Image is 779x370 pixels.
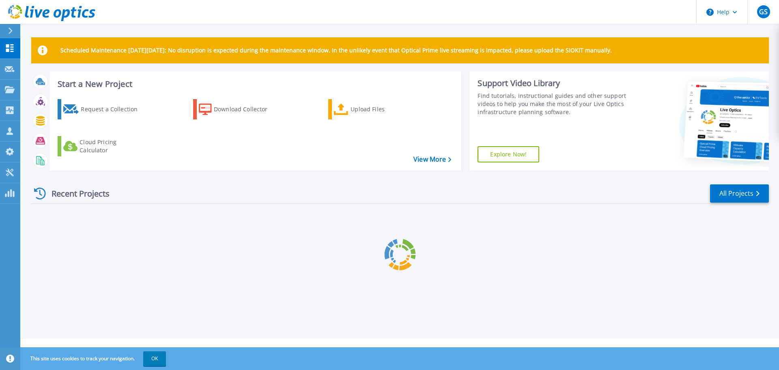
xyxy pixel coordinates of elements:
p: Scheduled Maintenance [DATE][DATE]: No disruption is expected during the maintenance window. In t... [60,47,612,54]
a: Request a Collection [58,99,148,119]
h3: Start a New Project [58,80,451,89]
span: This site uses cookies to track your navigation. [22,351,166,366]
a: Explore Now! [478,146,539,162]
div: Find tutorials, instructional guides and other support videos to help you make the most of your L... [478,92,630,116]
a: Upload Files [328,99,419,119]
button: OK [143,351,166,366]
div: Request a Collection [81,101,146,117]
div: Recent Projects [31,184,121,203]
a: All Projects [710,184,769,203]
a: Cloud Pricing Calculator [58,136,148,156]
div: Download Collector [214,101,279,117]
a: View More [413,156,451,163]
div: Upload Files [351,101,415,117]
span: GS [759,9,768,15]
div: Support Video Library [478,78,630,89]
a: Download Collector [193,99,284,119]
div: Cloud Pricing Calculator [80,138,144,154]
